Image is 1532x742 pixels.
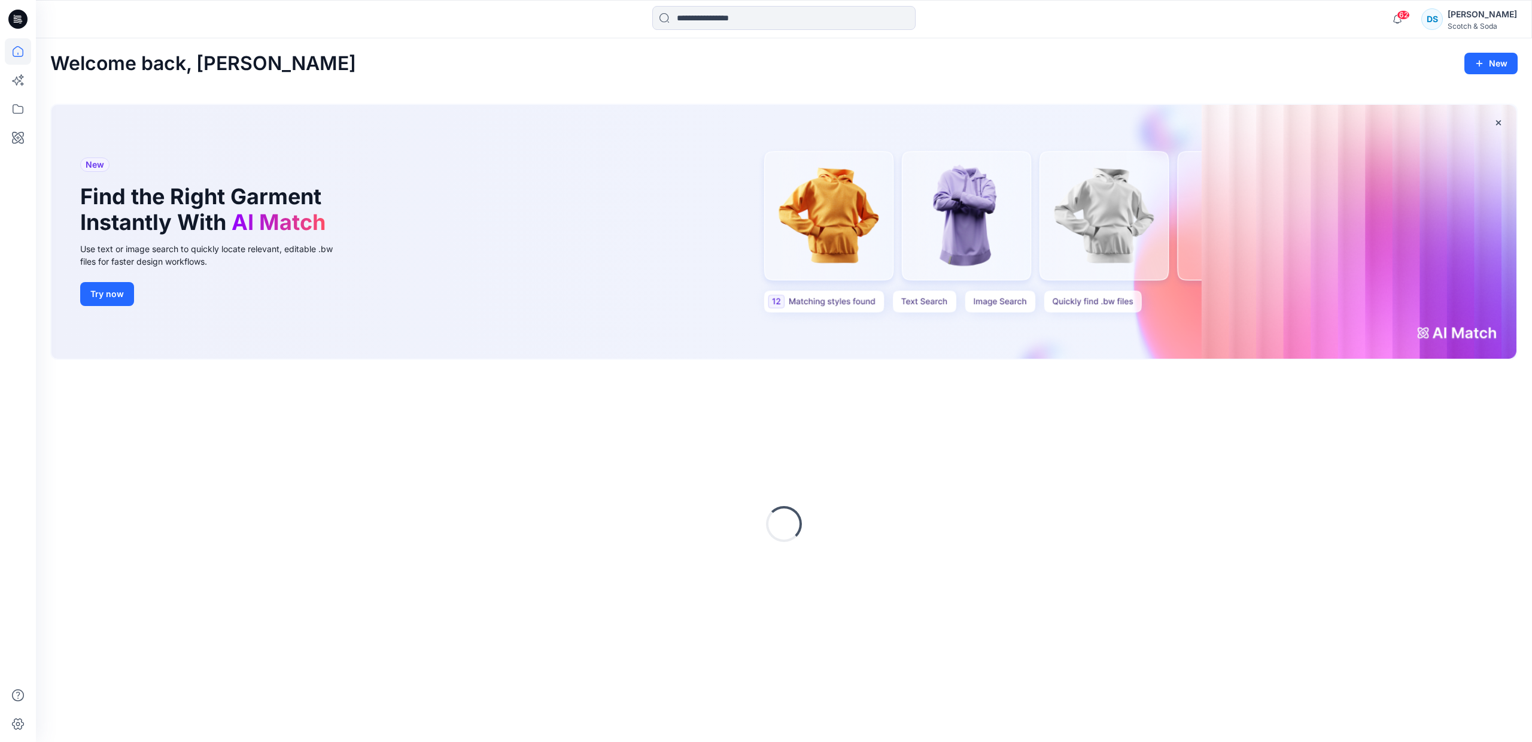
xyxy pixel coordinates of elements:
[1397,10,1410,20] span: 62
[1421,8,1443,30] div: DS
[80,243,349,268] div: Use text or image search to quickly locate relevant, editable .bw files for faster design workflows.
[50,53,356,75] h2: Welcome back, [PERSON_NAME]
[80,282,134,306] button: Try now
[1464,53,1518,74] button: New
[86,158,104,172] span: New
[80,184,332,235] h1: Find the Right Garment Instantly With
[232,209,326,235] span: AI Match
[1448,7,1517,22] div: [PERSON_NAME]
[1448,22,1517,31] div: Scotch & Soda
